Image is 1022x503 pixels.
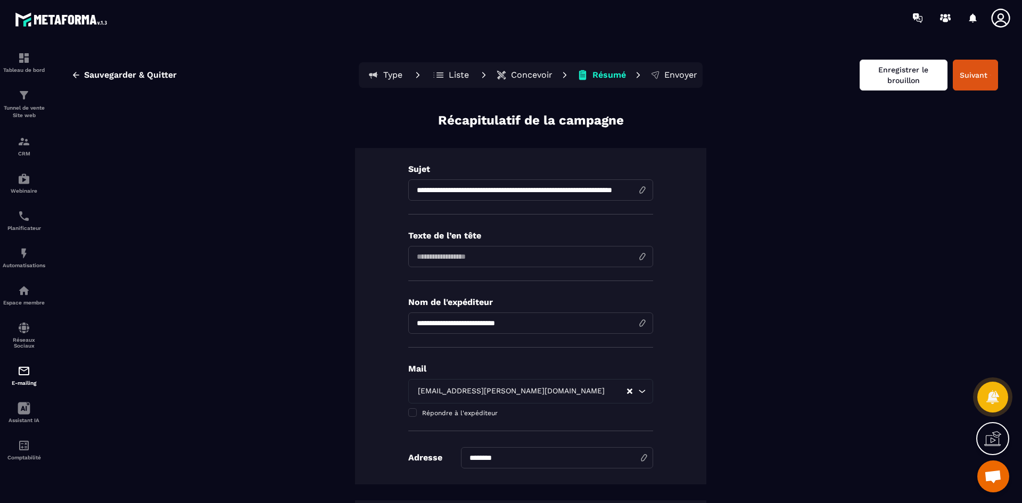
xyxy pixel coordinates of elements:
img: formation [18,52,30,64]
button: Clear Selected [627,387,632,395]
p: Tableau de bord [3,67,45,73]
img: email [18,365,30,377]
button: Liste [427,64,475,86]
img: scheduler [18,210,30,222]
span: [EMAIL_ADDRESS][PERSON_NAME][DOMAIN_NAME] [415,385,607,397]
button: Sauvegarder & Quitter [63,65,185,85]
button: Suivant [953,60,998,90]
p: CRM [3,151,45,156]
p: Type [383,70,402,80]
p: Mail [408,364,653,374]
p: Liste [449,70,469,80]
button: Type [361,64,409,86]
a: automationsautomationsAutomatisations [3,239,45,276]
img: accountant [18,439,30,452]
p: Planificateur [3,225,45,231]
img: automations [18,247,30,260]
img: automations [18,172,30,185]
span: Sauvegarder & Quitter [84,70,177,80]
img: logo [15,10,111,29]
button: Concevoir [493,64,556,86]
p: Automatisations [3,262,45,268]
p: Tunnel de vente Site web [3,104,45,119]
button: Envoyer [647,64,700,86]
a: formationformationTableau de bord [3,44,45,81]
button: Résumé [574,64,629,86]
p: Texte de l’en tête [408,230,653,241]
a: formationformationCRM [3,127,45,164]
p: Nom de l'expéditeur [408,297,653,307]
p: Concevoir [511,70,553,80]
button: Enregistrer le brouillon [860,60,947,90]
a: automationsautomationsEspace membre [3,276,45,314]
img: automations [18,284,30,297]
p: Webinaire [3,188,45,194]
p: Assistant IA [3,417,45,423]
p: Adresse [408,452,442,463]
div: Ouvrir le chat [977,460,1009,492]
img: social-network [18,321,30,334]
p: Résumé [592,70,626,80]
a: social-networksocial-networkRéseaux Sociaux [3,314,45,357]
p: Sujet [408,164,653,174]
input: Search for option [607,385,626,397]
a: accountantaccountantComptabilité [3,431,45,468]
p: E-mailing [3,380,45,386]
a: emailemailE-mailing [3,357,45,394]
a: formationformationTunnel de vente Site web [3,81,45,127]
a: schedulerschedulerPlanificateur [3,202,45,239]
p: Réseaux Sociaux [3,337,45,349]
span: Répondre à l'expéditeur [422,409,498,417]
div: Search for option [408,379,653,403]
img: formation [18,89,30,102]
p: Espace membre [3,300,45,306]
a: Assistant IA [3,394,45,431]
a: automationsautomationsWebinaire [3,164,45,202]
p: Récapitulatif de la campagne [438,112,624,129]
p: Envoyer [664,70,697,80]
img: formation [18,135,30,148]
p: Comptabilité [3,455,45,460]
